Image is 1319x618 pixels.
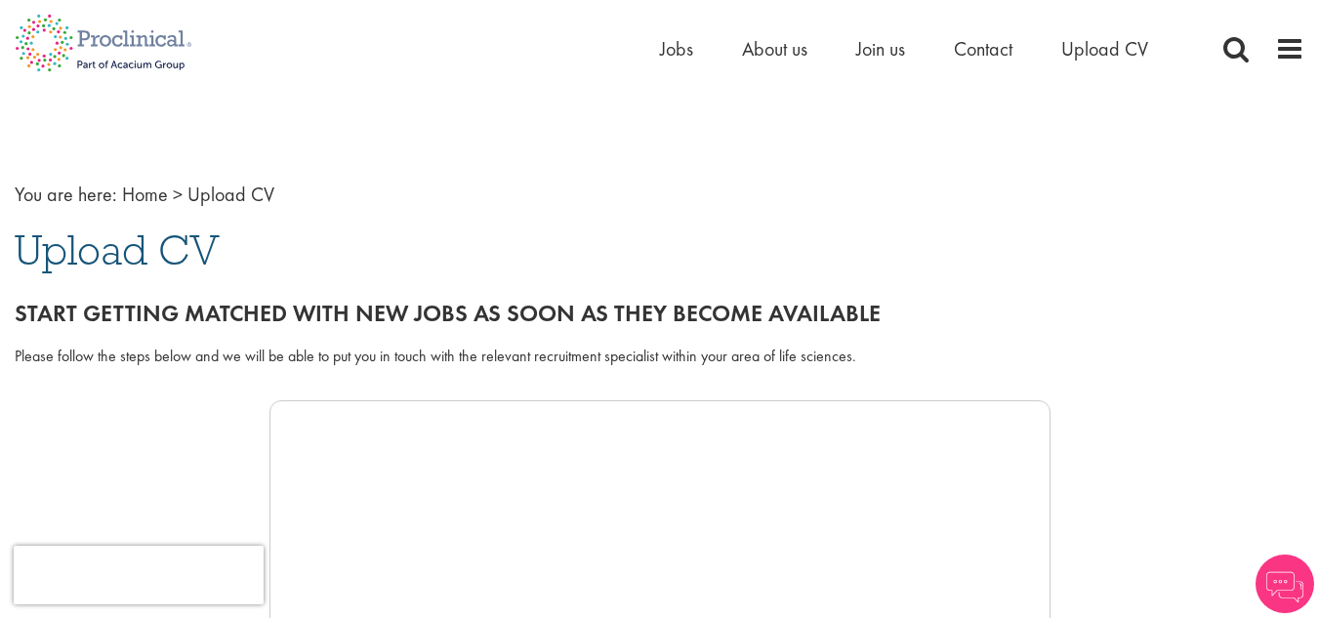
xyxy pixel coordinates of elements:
span: Upload CV [187,182,274,207]
iframe: reCAPTCHA [14,546,264,604]
a: Upload CV [1061,36,1148,62]
span: Upload CV [15,224,220,276]
a: Contact [954,36,1012,62]
div: Please follow the steps below and we will be able to put you in touch with the relevant recruitme... [15,346,1304,368]
span: > [173,182,183,207]
h2: Start getting matched with new jobs as soon as they become available [15,301,1304,326]
a: Join us [856,36,905,62]
img: Chatbot [1256,555,1314,613]
a: breadcrumb link [122,182,168,207]
a: Jobs [660,36,693,62]
span: You are here: [15,182,117,207]
a: About us [742,36,807,62]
